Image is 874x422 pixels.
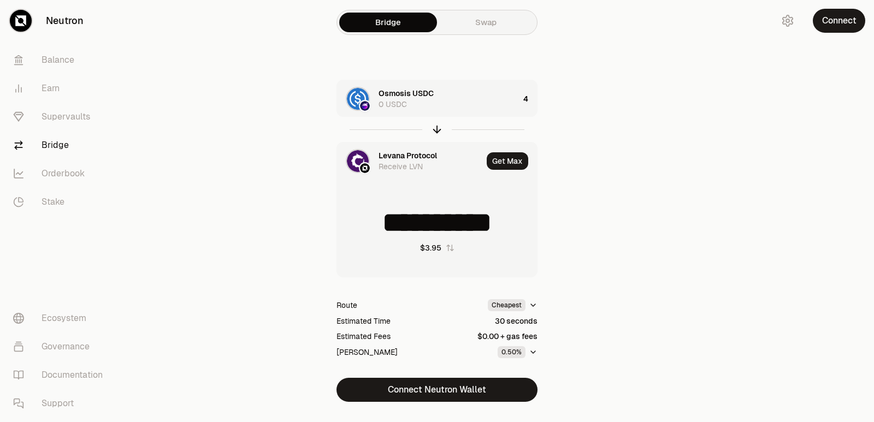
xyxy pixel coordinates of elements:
[420,242,441,253] div: $3.95
[336,300,357,311] div: Route
[420,242,454,253] button: $3.95
[4,103,118,131] a: Supervaults
[477,331,538,342] div: $0.00 + gas fees
[4,332,118,361] a: Governance
[488,299,538,311] button: Cheapest
[337,80,519,117] div: USDC LogoOsmosis LogoOsmosis USDC0 USDC
[337,142,482,180] div: LVN LogoNeutron LogoLevana ProtocolReceive LVN
[487,152,528,170] button: Get Max
[4,159,118,188] a: Orderbook
[360,101,370,111] img: Osmosis Logo
[379,99,407,110] div: 0 USDC
[437,13,535,32] a: Swap
[336,347,398,358] div: [PERSON_NAME]
[4,131,118,159] a: Bridge
[4,188,118,216] a: Stake
[336,316,391,326] div: Estimated Time
[347,88,369,110] img: USDC Logo
[4,46,118,74] a: Balance
[488,299,525,311] div: Cheapest
[360,163,370,173] img: Neutron Logo
[523,80,537,117] div: 4
[495,316,538,326] div: 30 seconds
[4,304,118,332] a: Ecosystem
[337,80,537,117] button: USDC LogoOsmosis LogoOsmosis USDC0 USDC4
[4,389,118,418] a: Support
[498,346,538,358] button: 0.50%
[339,13,437,32] a: Bridge
[336,331,391,342] div: Estimated Fees
[347,150,369,172] img: LVN Logo
[336,378,538,402] button: Connect Neutron Wallet
[379,161,423,172] div: Receive LVN
[498,346,525,358] div: 0.50%
[379,88,434,99] div: Osmosis USDC
[379,150,437,161] div: Levana Protocol
[4,74,118,103] a: Earn
[813,9,865,33] button: Connect
[4,361,118,389] a: Documentation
